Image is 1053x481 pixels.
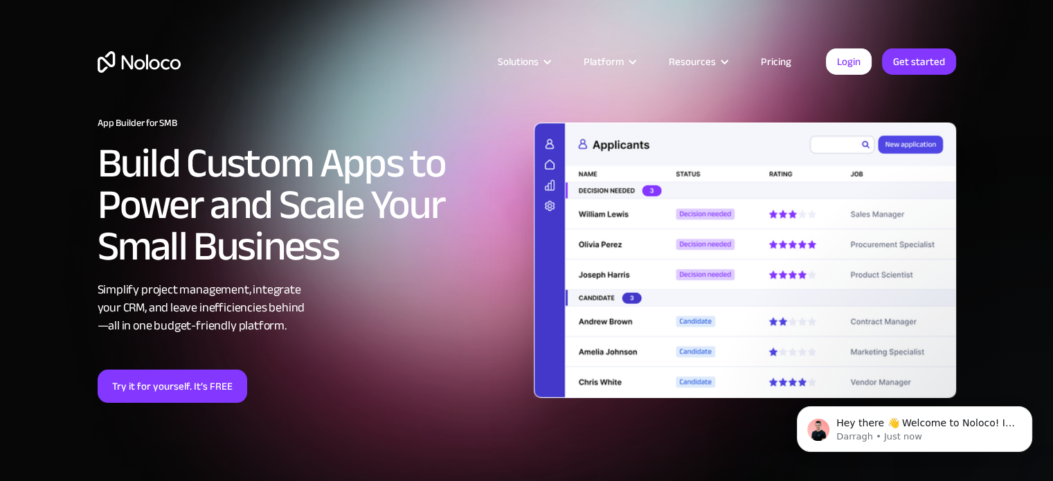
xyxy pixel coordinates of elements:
[98,281,520,335] div: Simplify project management, integrate your CRM, and leave inefficiencies behind —all in one budg...
[651,53,744,71] div: Resources
[98,143,520,267] h2: Build Custom Apps to Power and Scale Your Small Business
[584,53,624,71] div: Platform
[776,377,1053,474] iframe: Intercom notifications message
[98,370,247,403] a: Try it for yourself. It’s FREE
[566,53,651,71] div: Platform
[882,48,956,75] a: Get started
[826,48,872,75] a: Login
[744,53,809,71] a: Pricing
[669,53,716,71] div: Resources
[98,51,181,73] a: home
[480,53,566,71] div: Solutions
[498,53,539,71] div: Solutions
